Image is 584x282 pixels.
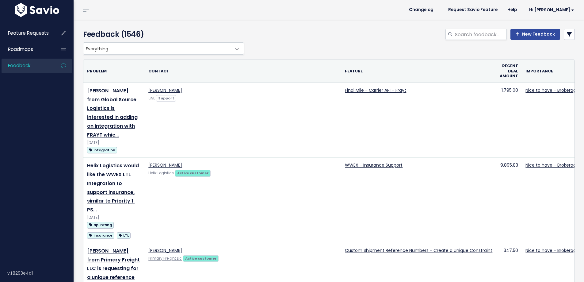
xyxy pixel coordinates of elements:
th: Recent deal amount [496,60,522,83]
a: [PERSON_NAME] [148,162,182,168]
a: insurance [87,231,114,239]
a: api rating [87,221,114,229]
h4: Feedback (1546) [83,29,241,40]
span: integration [87,147,117,153]
div: [DATE] [87,140,141,146]
span: Changelog [409,8,433,12]
strong: Active customer [185,256,217,261]
span: Hi [PERSON_NAME] [529,8,574,12]
strong: Active customer [177,171,209,176]
td: 9,895.83 [496,158,522,243]
th: Contact [145,60,341,83]
a: Custom Shipment Reference Numbers - Create a Unique Constraint [345,247,492,253]
span: Feedback [8,62,30,69]
input: Search feedback... [454,29,507,40]
th: Problem [83,60,145,83]
a: Final Mile - Carrier API - Frayt [345,87,406,93]
a: New Feedback [510,29,560,40]
a: Request Savio Feature [443,5,502,14]
span: Feature Requests [8,30,49,36]
a: Active customer [183,255,219,261]
a: Feature Requests [2,26,51,40]
img: logo-white.9d6f32f41409.svg [13,3,61,17]
div: v.f8293e4a1 [7,265,74,281]
th: Feature [341,60,496,83]
a: [PERSON_NAME] from Global Source Logistics is interested in adding an integration with FRAYT whic… [87,87,138,138]
a: Active customer [175,170,211,176]
a: Feedback [2,59,51,73]
a: GSL [148,96,155,101]
a: Helix Logistics [148,171,174,176]
strong: Support [158,96,174,101]
span: LTL [117,232,131,239]
a: integration [87,146,117,154]
a: Helix Logistics would like the WWEX LTL Integration to support insurance, similar to Priority 1. PS… [87,162,139,213]
a: LTL [117,231,131,239]
a: Primary Freight Llc [148,256,182,261]
a: Help [502,5,522,14]
a: WWEX - Insurance Support [345,162,403,168]
div: [DATE] [87,214,141,221]
span: Roadmaps [8,46,33,52]
a: Support [156,95,176,101]
span: Everything [83,43,231,54]
span: Everything [83,42,244,55]
span: insurance [87,232,114,239]
a: [PERSON_NAME] [148,247,182,253]
td: 1,795.00 [496,83,522,157]
a: [PERSON_NAME] [148,87,182,93]
a: Hi [PERSON_NAME] [522,5,579,15]
span: api rating [87,222,114,228]
a: Roadmaps [2,42,51,56]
